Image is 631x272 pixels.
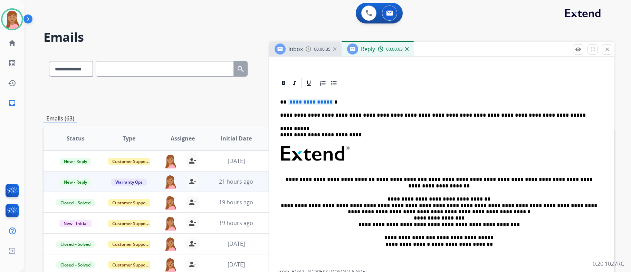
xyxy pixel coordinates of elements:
mat-icon: search [237,65,245,73]
mat-icon: person_remove [188,177,197,186]
img: agent-avatar [163,258,177,272]
span: 00:00:03 [386,47,403,52]
span: Reply [361,45,375,53]
mat-icon: list_alt [8,59,16,67]
mat-icon: person_remove [188,260,197,269]
span: Assignee [171,134,195,143]
span: Inbox [288,45,303,53]
div: Ordered List [318,78,328,88]
span: Customer Support [108,261,153,269]
span: 19 hours ago [219,219,253,227]
img: agent-avatar [163,175,177,189]
span: Closed – Solved [56,261,95,269]
span: 00:00:35 [314,47,331,52]
img: agent-avatar [163,154,177,168]
div: Bullet List [329,78,339,88]
span: New - Initial [59,220,92,227]
span: Warranty Ops [111,178,147,186]
span: Closed – Solved [56,199,95,206]
span: Type [123,134,135,143]
div: Bold [278,78,289,88]
mat-icon: inbox [8,99,16,107]
mat-icon: person_remove [188,198,197,206]
div: Italic [289,78,300,88]
mat-icon: home [8,39,16,47]
img: avatar [2,10,22,29]
span: Customer Support [108,199,153,206]
p: Emails (63) [44,114,77,123]
mat-icon: remove_red_eye [575,46,581,52]
span: Closed – Solved [56,241,95,248]
h2: Emails [44,30,614,44]
span: 19 hours ago [219,198,253,206]
mat-icon: person_remove [188,219,197,227]
img: agent-avatar [163,216,177,231]
span: Initial Date [221,134,252,143]
span: 21 hours ago [219,178,253,185]
mat-icon: history [8,79,16,87]
span: [DATE] [228,261,245,268]
img: agent-avatar [163,195,177,210]
span: Status [67,134,85,143]
span: Customer Support [108,220,153,227]
mat-icon: close [604,46,610,52]
mat-icon: person_remove [188,240,197,248]
p: 0.20.1027RC [593,260,624,268]
img: agent-avatar [163,237,177,251]
mat-icon: person_remove [188,157,197,165]
span: Updated Date [269,130,297,147]
div: Underline [304,78,314,88]
span: [DATE] [228,157,245,165]
mat-icon: fullscreen [590,46,596,52]
span: [DATE] [228,240,245,247]
span: Customer Support [108,158,153,165]
span: New - Reply [60,158,91,165]
span: Customer Support [108,241,153,248]
span: New - Reply [60,178,91,186]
